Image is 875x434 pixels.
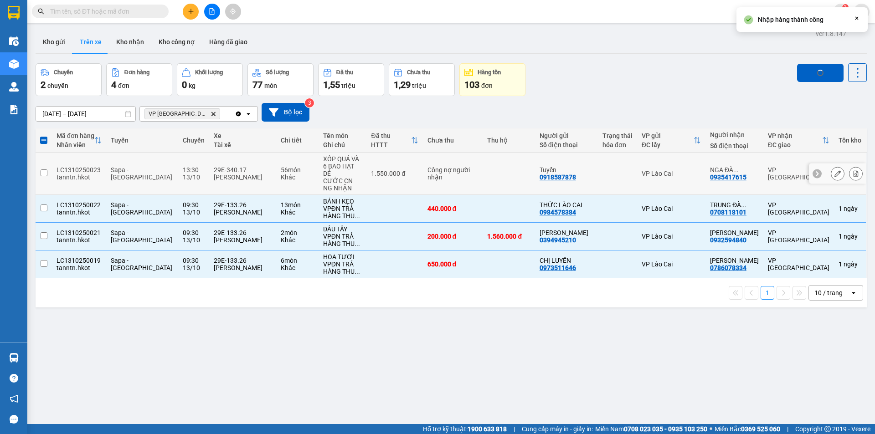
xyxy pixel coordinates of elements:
[111,257,172,271] span: Sapa - [GEOGRAPHIC_DATA]
[10,374,18,383] span: question-circle
[854,4,870,20] button: caret-down
[323,260,362,275] div: VPĐN TRẢ HÀNG THU CƯỚC (HÀNG ĐI 13/10)
[787,424,788,434] span: |
[850,289,857,296] svg: open
[214,141,272,148] div: Tài xế
[323,253,362,260] div: HOA TƯƠI
[602,141,633,148] div: hóa đơn
[323,155,362,177] div: XỐP QUẢ VÀ 6 BAO HẠT DẺ
[72,31,109,53] button: Trên xe
[595,424,707,434] span: Miền Nam
[824,426,831,432] span: copyright
[111,79,116,90] span: 4
[9,353,19,363] img: warehouse-icon
[514,424,515,434] span: |
[264,82,277,89] span: món
[842,4,849,10] sup: 1
[111,201,172,216] span: Sapa - [GEOGRAPHIC_DATA]
[814,288,843,297] div: 10 / trang
[151,31,202,53] button: Kho công nợ
[768,166,829,181] div: VP [GEOGRAPHIC_DATA]
[281,137,314,144] div: Chi tiết
[144,108,220,119] span: VP Đà Nẵng, close by backspace
[36,107,135,121] input: Select a date range.
[305,98,314,107] sup: 3
[323,198,362,205] div: BÁNH KẸO
[10,394,18,403] span: notification
[540,141,593,148] div: Số điện thoại
[366,128,422,153] th: Toggle SortBy
[188,8,194,15] span: plus
[844,4,847,10] span: 1
[844,205,858,212] span: ngày
[710,236,746,244] div: 0932594840
[214,264,272,271] div: [PERSON_NAME]
[111,166,172,181] span: Sapa - [GEOGRAPHIC_DATA]
[481,82,493,89] span: đơn
[710,174,746,181] div: 0935417615
[177,63,243,96] button: Khối lượng0kg
[214,236,272,244] div: [PERSON_NAME]
[189,82,196,89] span: kg
[323,132,362,139] div: Tên món
[111,229,172,244] span: Sapa - [GEOGRAPHIC_DATA]
[57,229,102,236] div: LC1310250021
[839,233,861,240] div: 1
[768,229,829,244] div: VP [GEOGRAPHIC_DATA]
[797,64,844,82] button: loading Nhập hàng
[355,212,360,220] span: ...
[768,141,822,148] div: ĐC giao
[57,201,102,209] div: LC1310250022
[281,257,314,264] div: 6 món
[52,128,106,153] th: Toggle SortBy
[281,166,314,174] div: 56 món
[245,110,252,117] svg: open
[710,209,746,216] div: 0708118101
[281,236,314,244] div: Khác
[111,137,174,144] div: Tuyến
[407,69,430,76] div: Chưa thu
[540,166,593,174] div: Tuyển
[57,166,102,174] div: LC1310250023
[281,209,314,216] div: Khác
[710,257,759,264] div: ANH HUY
[710,166,759,174] div: NGA ĐÀ NẴNG
[323,205,362,220] div: VPĐN TRẢ HÀNG THU CƯỚC
[266,69,289,76] div: Số lượng
[768,132,822,139] div: VP nhận
[624,425,707,433] strong: 0708 023 035 - 0935 103 250
[183,209,205,216] div: 13/10
[47,82,68,89] span: chuyến
[323,141,362,148] div: Ghi chú
[642,260,701,268] div: VP Lào Cai
[214,209,272,216] div: [PERSON_NAME]
[149,110,207,117] span: VP Đà Nẵng
[710,131,759,138] div: Người nhận
[540,209,576,216] div: 0984578384
[540,229,593,236] div: KHOAN HOANG
[768,257,829,271] div: VP [GEOGRAPHIC_DATA]
[323,233,362,247] div: VPĐN TRẢ HÀNG THU COD HỘ K + CƯỚC. COD CK CHO TÂN VPLC
[844,233,858,240] span: ngày
[252,79,262,90] span: 77
[109,31,151,53] button: Kho nhận
[389,63,455,96] button: Chưa thu1,29 triệu
[214,257,272,264] div: 29E-133.26
[839,260,861,268] div: 1
[758,15,824,25] div: Nhập hàng thành công
[183,264,205,271] div: 13/10
[839,205,861,212] div: 1
[57,141,94,148] div: Nhân viên
[281,264,314,271] div: Khác
[540,264,576,271] div: 0973511646
[487,137,530,144] div: Thu hộ
[844,260,858,268] span: ngày
[355,240,360,247] span: ...
[427,205,479,212] div: 440.000 đ
[355,268,360,275] span: ...
[36,63,102,96] button: Chuyến2chuyến
[195,69,223,76] div: Khối lượng
[540,132,593,139] div: Người gửi
[394,79,411,90] span: 1,29
[710,229,759,236] div: HẢI ĐĂNG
